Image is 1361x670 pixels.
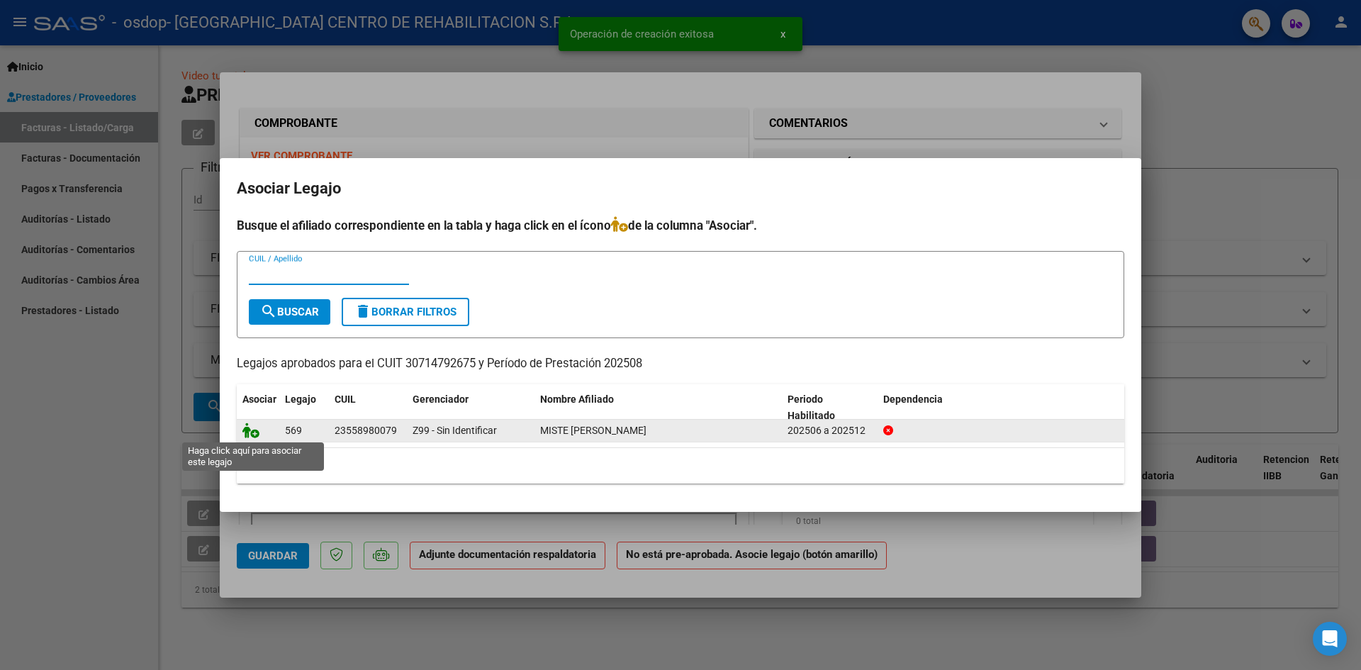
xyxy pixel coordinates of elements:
datatable-header-cell: Gerenciador [407,384,534,431]
datatable-header-cell: Legajo [279,384,329,431]
datatable-header-cell: Dependencia [878,384,1125,431]
div: Open Intercom Messenger [1313,622,1347,656]
span: Dependencia [883,393,943,405]
datatable-header-cell: Asociar [237,384,279,431]
div: 1 registros [237,448,1124,484]
datatable-header-cell: Nombre Afiliado [534,384,782,431]
h2: Asociar Legajo [237,175,1124,202]
datatable-header-cell: CUIL [329,384,407,431]
span: Buscar [260,306,319,318]
button: Buscar [249,299,330,325]
button: Borrar Filtros [342,298,469,326]
mat-icon: delete [354,303,371,320]
span: Legajo [285,393,316,405]
p: Legajos aprobados para el CUIT 30714792675 y Período de Prestación 202508 [237,355,1124,373]
span: Nombre Afiliado [540,393,614,405]
datatable-header-cell: Periodo Habilitado [782,384,878,431]
span: Z99 - Sin Identificar [413,425,497,436]
span: Periodo Habilitado [788,393,835,421]
h4: Busque el afiliado correspondiente en la tabla y haga click en el ícono de la columna "Asociar". [237,216,1124,235]
span: 569 [285,425,302,436]
span: Gerenciador [413,393,469,405]
span: Asociar [242,393,276,405]
div: 202506 a 202512 [788,423,872,439]
mat-icon: search [260,303,277,320]
span: Borrar Filtros [354,306,457,318]
span: CUIL [335,393,356,405]
div: 23558980079 [335,423,397,439]
span: MISTE TIMOTEO GAEL [540,425,646,436]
